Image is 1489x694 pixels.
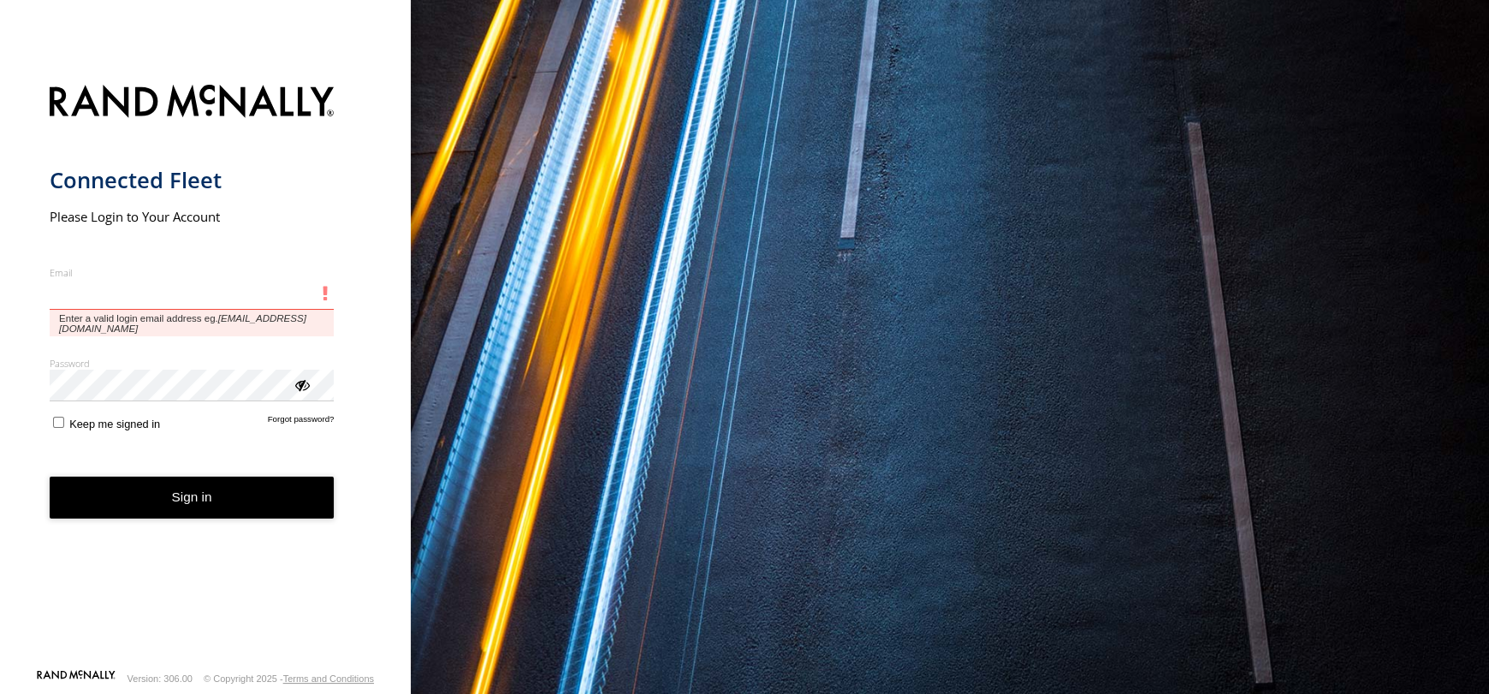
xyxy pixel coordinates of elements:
[50,477,335,519] button: Sign in
[50,81,335,125] img: Rand McNally
[268,414,335,430] a: Forgot password?
[50,166,335,194] h1: Connected Fleet
[37,670,116,687] a: Visit our Website
[69,418,160,430] span: Keep me signed in
[50,310,335,336] span: Enter a valid login email address eg.
[50,357,335,370] label: Password
[50,208,335,225] h2: Please Login to Your Account
[293,376,310,393] div: ViewPassword
[50,74,362,668] form: main
[59,313,306,334] em: [EMAIL_ADDRESS][DOMAIN_NAME]
[204,673,374,684] div: © Copyright 2025 -
[53,417,64,428] input: Keep me signed in
[283,673,374,684] a: Terms and Conditions
[128,673,193,684] div: Version: 306.00
[50,266,335,279] label: Email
